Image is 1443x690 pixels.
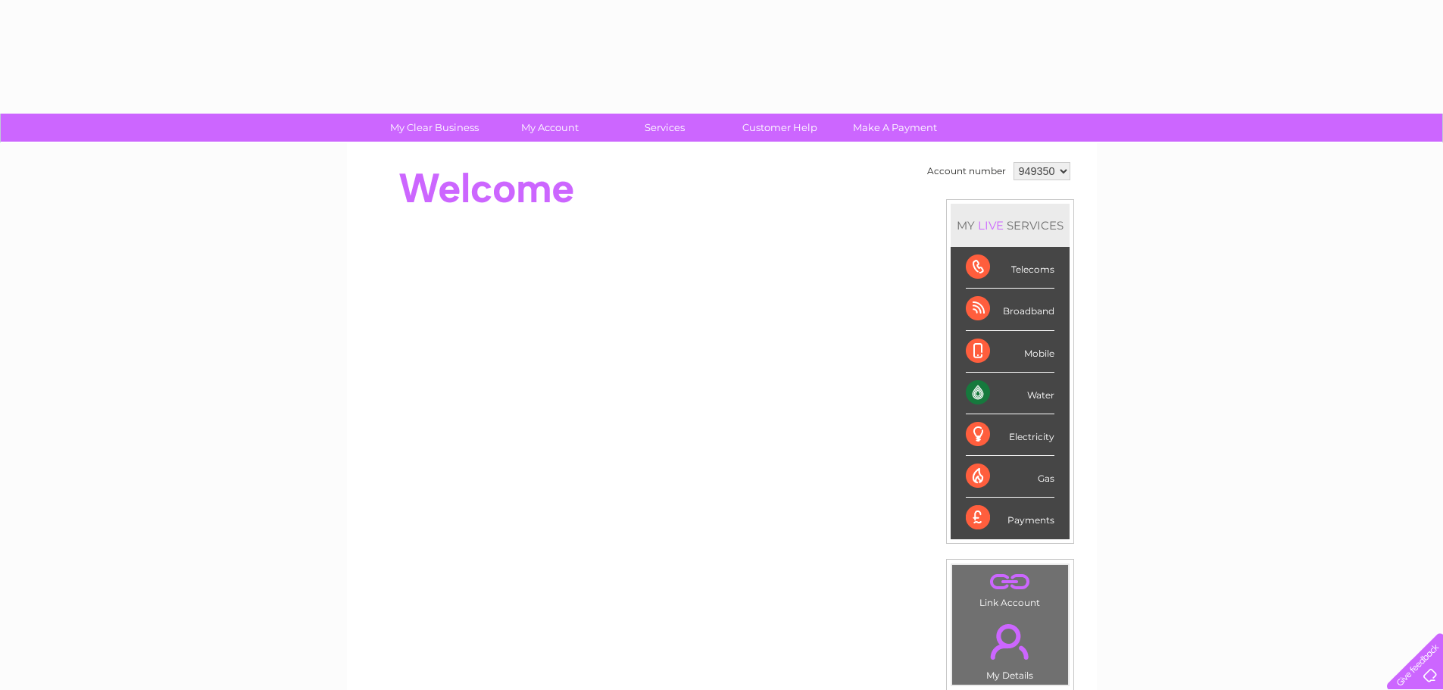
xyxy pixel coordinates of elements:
[966,331,1054,373] div: Mobile
[951,564,1069,612] td: Link Account
[951,611,1069,685] td: My Details
[832,114,957,142] a: Make A Payment
[966,414,1054,456] div: Electricity
[975,218,1007,233] div: LIVE
[966,247,1054,289] div: Telecoms
[956,615,1064,668] a: .
[966,498,1054,539] div: Payments
[487,114,612,142] a: My Account
[717,114,842,142] a: Customer Help
[602,114,727,142] a: Services
[951,204,1070,247] div: MY SERVICES
[966,456,1054,498] div: Gas
[956,569,1064,595] a: .
[372,114,497,142] a: My Clear Business
[966,289,1054,330] div: Broadband
[966,373,1054,414] div: Water
[923,158,1010,184] td: Account number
